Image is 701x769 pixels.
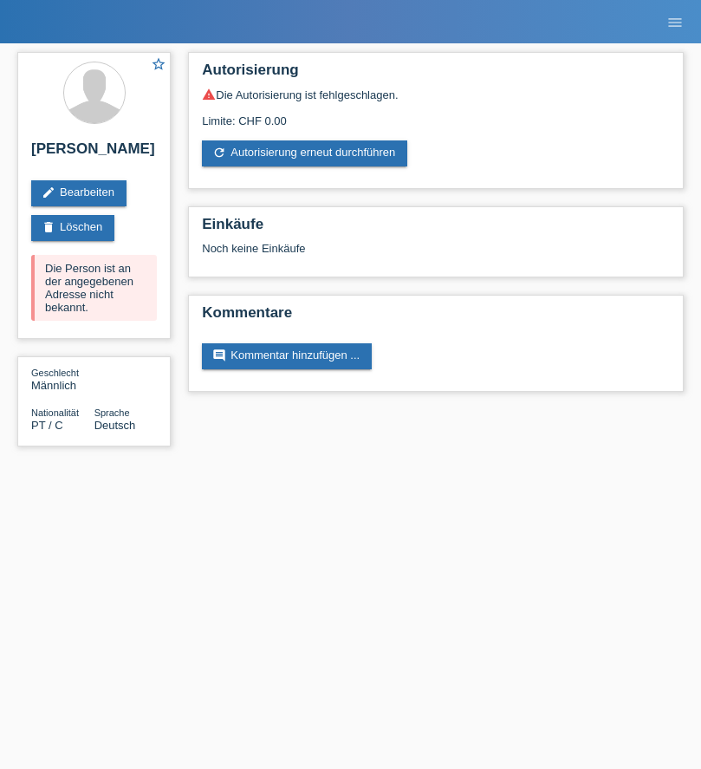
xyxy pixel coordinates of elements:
div: Die Autorisierung ist fehlgeschlagen. [202,88,670,101]
i: refresh [212,146,226,160]
span: Geschlecht [31,368,79,378]
a: refreshAutorisierung erneut durchführen [202,140,407,166]
i: warning [202,88,216,101]
div: Noch keine Einkäufe [202,242,670,268]
div: Die Person ist an der angegebenen Adresse nicht bekannt. [31,255,157,321]
a: deleteLöschen [31,215,114,241]
h2: Kommentare [202,304,670,330]
i: delete [42,220,55,234]
i: comment [212,349,226,362]
h2: Einkäufe [202,216,670,242]
i: star_border [151,56,166,72]
a: editBearbeiten [31,180,127,206]
h2: Autorisierung [202,62,670,88]
i: edit [42,186,55,199]
div: Limite: CHF 0.00 [202,101,670,127]
a: menu [658,16,692,27]
span: Sprache [94,407,130,418]
a: star_border [151,56,166,75]
span: Portugal / C / 01.06.2021 [31,419,63,432]
span: Nationalität [31,407,79,418]
span: Deutsch [94,419,136,432]
a: commentKommentar hinzufügen ... [202,343,372,369]
i: menu [666,14,684,31]
h2: [PERSON_NAME] [31,140,157,166]
div: Männlich [31,366,94,392]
